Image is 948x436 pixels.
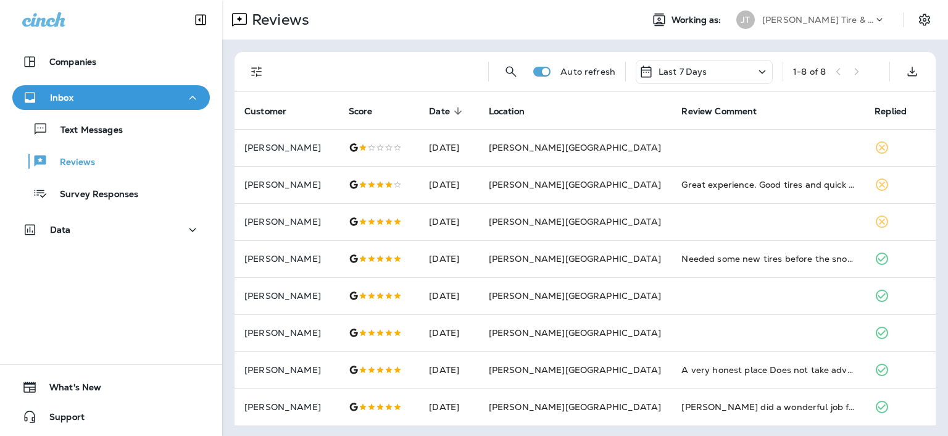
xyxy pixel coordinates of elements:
[12,375,210,400] button: What's New
[419,240,478,277] td: [DATE]
[489,106,541,117] span: Location
[681,178,855,191] div: Great experience. Good tires and quick installation
[793,67,826,77] div: 1 - 8 of 8
[244,143,329,153] p: [PERSON_NAME]
[244,106,302,117] span: Customer
[900,59,925,84] button: Export as CSV
[489,216,661,227] span: [PERSON_NAME][GEOGRAPHIC_DATA]
[875,106,923,117] span: Replied
[244,365,329,375] p: [PERSON_NAME]
[681,106,757,117] span: Review Comment
[49,57,96,67] p: Companies
[659,67,707,77] p: Last 7 Days
[244,328,329,338] p: [PERSON_NAME]
[762,15,873,25] p: [PERSON_NAME] Tire & Auto
[50,93,73,103] p: Inbox
[419,314,478,351] td: [DATE]
[244,254,329,264] p: [PERSON_NAME]
[12,217,210,242] button: Data
[12,405,210,429] button: Support
[12,180,210,206] button: Survey Responses
[681,401,855,413] div: Jensen did a wonderful job fixing my tire that had a nail in it
[489,401,661,413] span: [PERSON_NAME][GEOGRAPHIC_DATA]
[499,59,523,84] button: Search Reviews
[429,106,450,117] span: Date
[489,179,661,190] span: [PERSON_NAME][GEOGRAPHIC_DATA]
[244,106,286,117] span: Customer
[560,67,615,77] p: Auto refresh
[736,10,755,29] div: JT
[37,382,101,397] span: What's New
[244,291,329,301] p: [PERSON_NAME]
[12,116,210,142] button: Text Messages
[48,189,138,201] p: Survey Responses
[419,129,478,166] td: [DATE]
[489,142,661,153] span: [PERSON_NAME][GEOGRAPHIC_DATA]
[489,106,525,117] span: Location
[419,388,478,426] td: [DATE]
[244,180,329,190] p: [PERSON_NAME]
[50,225,71,235] p: Data
[489,290,661,301] span: [PERSON_NAME][GEOGRAPHIC_DATA]
[419,166,478,203] td: [DATE]
[244,402,329,412] p: [PERSON_NAME]
[875,106,907,117] span: Replied
[244,59,269,84] button: Filters
[12,49,210,74] button: Companies
[489,253,661,264] span: [PERSON_NAME][GEOGRAPHIC_DATA]
[12,148,210,174] button: Reviews
[489,327,661,338] span: [PERSON_NAME][GEOGRAPHIC_DATA]
[429,106,466,117] span: Date
[671,15,724,25] span: Working as:
[12,85,210,110] button: Inbox
[681,253,855,265] div: Needed some new tires before the snow storm. Called Jensen and they were able to get me in for sa...
[37,412,85,427] span: Support
[419,277,478,314] td: [DATE]
[244,217,329,227] p: [PERSON_NAME]
[681,364,855,376] div: A very honest place Does not take advantage of a person Thanks!
[419,203,478,240] td: [DATE]
[247,10,309,29] p: Reviews
[419,351,478,388] td: [DATE]
[48,157,95,169] p: Reviews
[349,106,373,117] span: Score
[489,364,661,375] span: [PERSON_NAME][GEOGRAPHIC_DATA]
[913,9,936,31] button: Settings
[48,125,123,136] p: Text Messages
[183,7,218,32] button: Collapse Sidebar
[349,106,389,117] span: Score
[681,106,773,117] span: Review Comment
